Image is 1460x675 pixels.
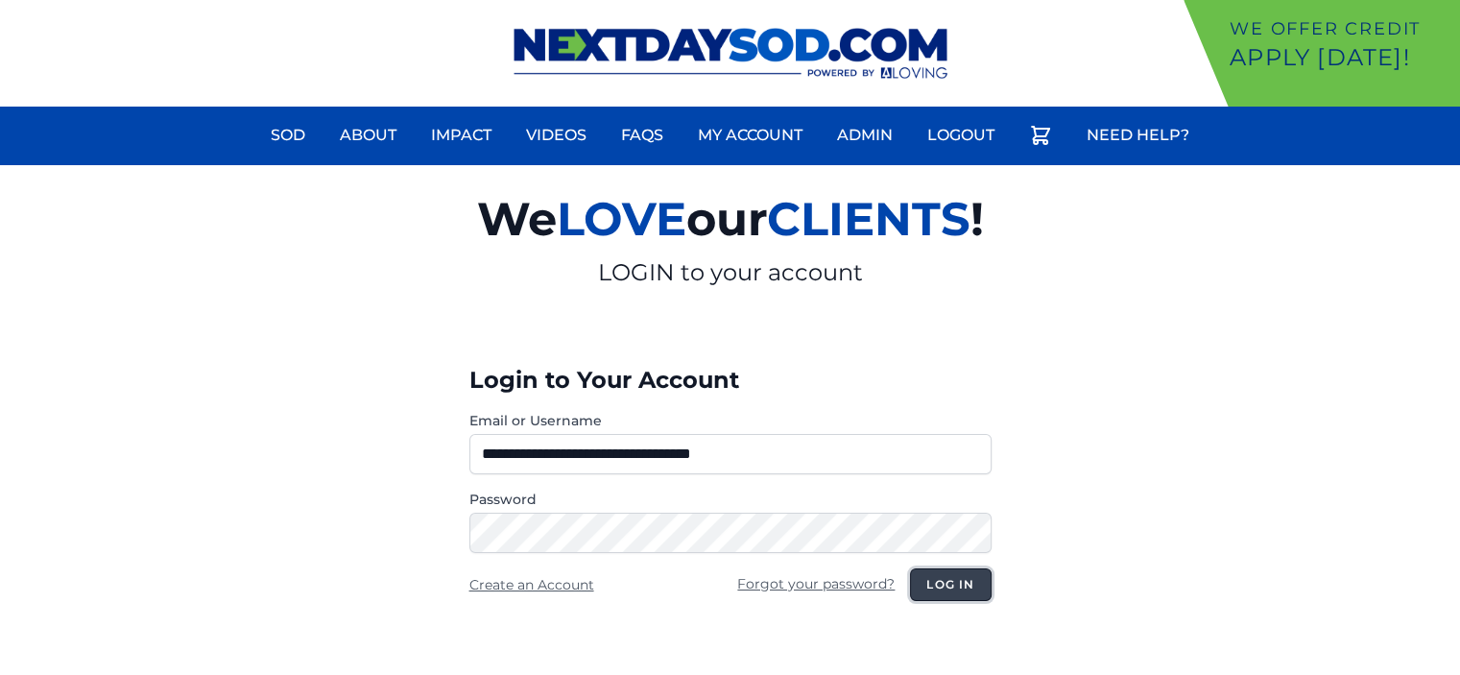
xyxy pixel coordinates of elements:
[737,575,895,592] a: Forgot your password?
[328,112,408,158] a: About
[469,365,992,396] h3: Login to Your Account
[916,112,1006,158] a: Logout
[469,411,992,430] label: Email or Username
[469,576,594,593] a: Create an Account
[767,191,970,247] span: CLIENTS
[1230,42,1452,73] p: Apply [DATE]!
[254,257,1207,288] p: LOGIN to your account
[610,112,675,158] a: FAQs
[910,568,991,601] button: Log in
[1075,112,1201,158] a: Need Help?
[686,112,814,158] a: My Account
[254,181,1207,257] h2: We our !
[419,112,503,158] a: Impact
[826,112,904,158] a: Admin
[1230,15,1452,42] p: We offer Credit
[557,191,686,247] span: LOVE
[259,112,317,158] a: Sod
[469,490,992,509] label: Password
[515,112,598,158] a: Videos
